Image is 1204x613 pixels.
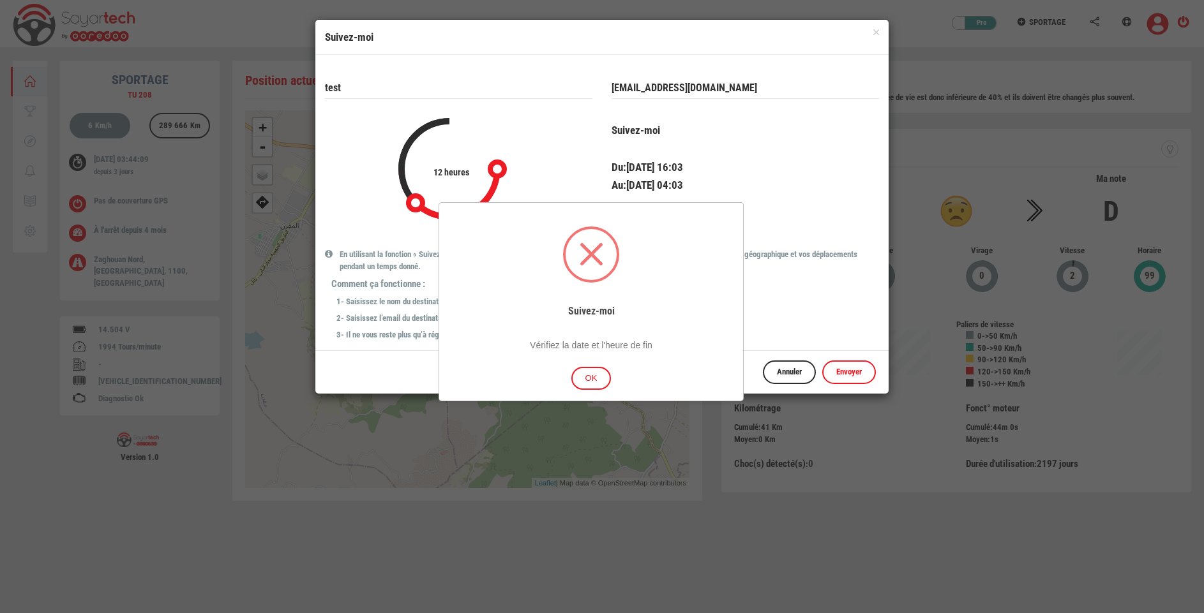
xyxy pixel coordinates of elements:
input: Adresse e-mail [612,77,879,99]
div: slider_handle_end [402,189,429,216]
b: Du [612,161,623,174]
h2: Suivez-moi [450,299,732,324]
li: 3- Il ne vous reste plus qu’à régler la date de début et de fin en utilisant la molette circulaire [336,329,879,341]
h4: : [612,161,879,174]
button: × [873,29,879,35]
a: Envoyer [822,360,876,384]
li: 1- Saisissez le nom du destinataire [336,296,879,308]
h4: : [612,179,879,191]
div: slider_handle_start [488,159,507,179]
b: [DATE] 16:03 [626,161,683,174]
h4: Suivez-moi [325,29,879,45]
input: Nom du destinatire [325,77,592,99]
button: Annuler [763,360,816,384]
h4: Suivez-moi [612,124,879,137]
b: Comment ça fonctionne : [331,277,879,291]
b: En utilisant la fonction « Suivez-moi », vous permettez à vos proches de vous suivre et ainsi par... [325,249,879,272]
b: Au [612,179,623,191]
p: 12 heures [411,131,488,179]
b: [DATE] 04:03 [626,179,683,191]
button: OK [571,367,612,390]
li: 2- Saisissez l’email du destinataire [336,313,879,325]
p: Vérifiez la date et l'heure de fin [450,340,732,350]
span: Envoyer [836,367,862,376]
